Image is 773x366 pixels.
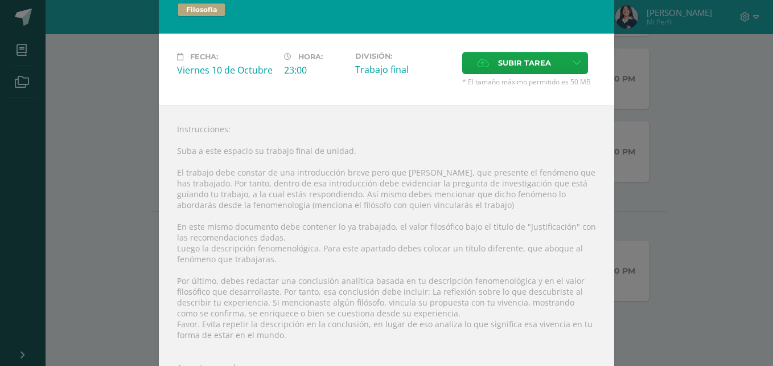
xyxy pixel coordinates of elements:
span: Filosofía [177,3,226,17]
span: * El tamaño máximo permitido es 50 MB [462,77,596,87]
span: Fecha: [190,52,218,61]
div: Trabajo final [355,63,453,76]
label: División: [355,52,453,60]
span: Subir tarea [498,52,551,74]
span: Hora: [298,52,323,61]
div: Viernes 10 de Octubre [177,64,275,76]
div: 23:00 [284,64,346,76]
